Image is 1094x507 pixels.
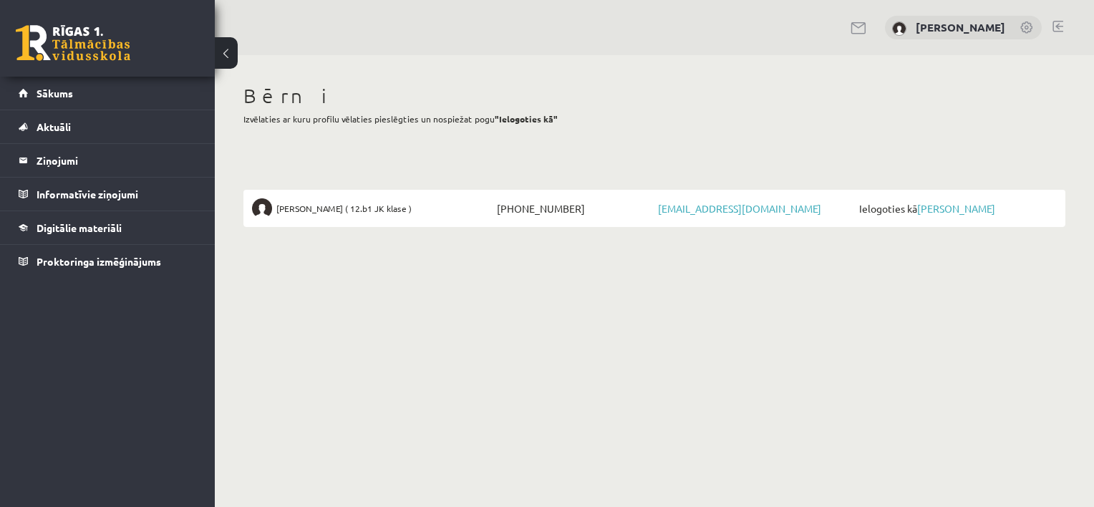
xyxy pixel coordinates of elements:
img: Robijs Cabuls [252,198,272,218]
a: Rīgas 1. Tālmācības vidusskola [16,25,130,61]
a: [PERSON_NAME] [917,202,995,215]
span: Aktuāli [37,120,71,133]
a: [PERSON_NAME] [916,20,1005,34]
span: Digitālie materiāli [37,221,122,234]
b: "Ielogoties kā" [495,113,558,125]
span: Ielogoties kā [856,198,1057,218]
a: Proktoringa izmēģinājums [19,245,197,278]
h1: Bērni [243,84,1065,108]
legend: Ziņojumi [37,144,197,177]
p: Izvēlaties ar kuru profilu vēlaties pieslēgties un nospiežat pogu [243,112,1065,125]
span: [PERSON_NAME] ( 12.b1 JK klase ) [276,198,412,218]
a: [EMAIL_ADDRESS][DOMAIN_NAME] [658,202,821,215]
legend: Informatīvie ziņojumi [37,178,197,211]
img: Skaidrīte Deksne [892,21,906,36]
span: Sākums [37,87,73,100]
span: Proktoringa izmēģinājums [37,255,161,268]
a: Sākums [19,77,197,110]
a: Aktuāli [19,110,197,143]
a: Digitālie materiāli [19,211,197,244]
span: [PHONE_NUMBER] [493,198,654,218]
a: Ziņojumi [19,144,197,177]
a: Informatīvie ziņojumi [19,178,197,211]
